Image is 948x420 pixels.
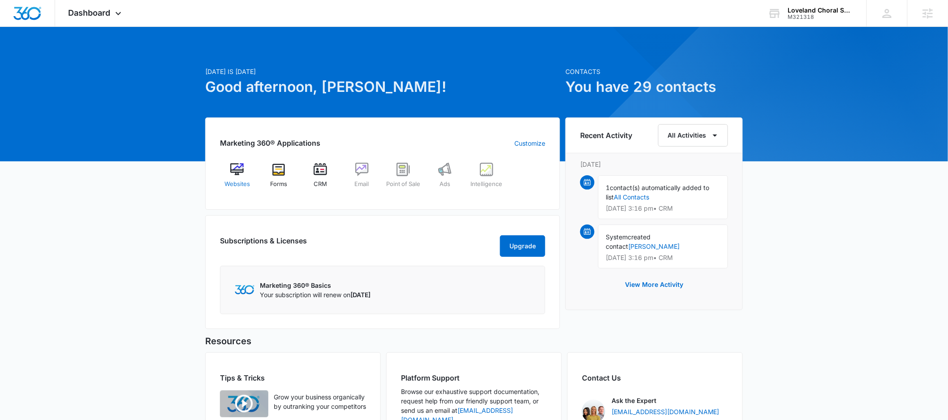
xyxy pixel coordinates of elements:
[565,67,743,76] p: Contacts
[616,274,692,295] button: View More Activity
[345,163,379,195] a: Email
[606,184,709,201] span: contact(s) automatically added to list
[235,285,254,294] img: Marketing 360 Logo
[205,67,560,76] p: [DATE] is [DATE]
[220,163,254,195] a: Websites
[606,255,720,261] p: [DATE] 3:16 pm • CRM
[500,235,545,257] button: Upgrade
[606,233,651,250] span: created contact
[428,163,462,195] a: Ads
[612,407,720,416] a: [EMAIL_ADDRESS][DOMAIN_NAME]
[788,14,853,20] div: account id
[355,180,369,189] span: Email
[440,180,450,189] span: Ads
[386,163,421,195] a: Point of Sale
[606,233,628,241] span: System
[274,392,366,411] p: Grow your business organically by outranking your competitors
[606,184,610,191] span: 1
[580,160,728,169] p: [DATE]
[628,242,680,250] a: [PERSON_NAME]
[350,291,371,299] span: [DATE]
[260,281,371,290] p: Marketing 360® Basics
[582,372,728,383] h2: Contact Us
[205,76,560,98] h1: Good afternoon, [PERSON_NAME]!
[260,290,371,299] p: Your subscription will renew on
[565,76,743,98] h1: You have 29 contacts
[470,163,504,195] a: Intelligence
[314,180,327,189] span: CRM
[220,372,366,383] h2: Tips & Tricks
[614,193,649,201] a: All Contacts
[220,390,268,417] img: Quick Overview Video
[220,235,307,253] h2: Subscriptions & Licenses
[224,180,250,189] span: Websites
[69,8,111,17] span: Dashboard
[205,334,743,348] h5: Resources
[788,7,853,14] div: account name
[580,130,632,141] h6: Recent Activity
[658,124,728,147] button: All Activities
[514,139,545,148] a: Customize
[401,372,547,383] h2: Platform Support
[262,163,296,195] a: Forms
[386,180,420,189] span: Point of Sale
[612,396,656,405] p: Ask the Expert
[270,180,287,189] span: Forms
[220,138,320,148] h2: Marketing 360® Applications
[606,205,720,212] p: [DATE] 3:16 pm • CRM
[303,163,338,195] a: CRM
[470,180,502,189] span: Intelligence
